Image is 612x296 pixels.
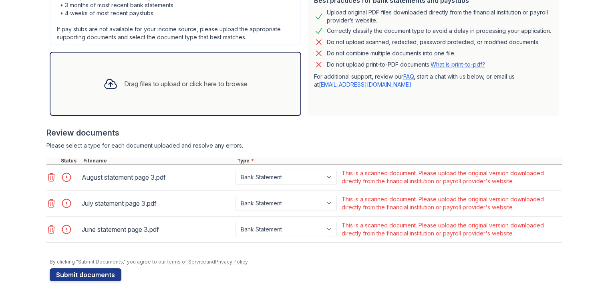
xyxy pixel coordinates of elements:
[82,197,232,210] div: July statement page 3.pdf
[46,142,562,150] div: Please select a type for each document uploaded and resolve any errors.
[342,221,561,237] div: This is a scanned document. Please upload the original version downloaded directly from the finan...
[82,158,236,164] div: Filename
[50,259,562,265] div: By clicking "Submit Documents," you agree to our and
[50,268,121,281] button: Submit documents
[46,127,562,138] div: Review documents
[215,259,249,265] a: Privacy Policy.
[314,73,553,89] p: For additional support, review our , start a chat with us below, or email us at
[342,195,561,211] div: This is a scanned document. Please upload the original version downloaded directly from the finan...
[327,37,540,47] div: Do not upload scanned, redacted, password protected, or modified documents.
[82,223,232,236] div: June statement page 3.pdf
[236,158,562,164] div: Type
[327,8,553,24] div: Upload original PDF files downloaded directly from the financial institution or payroll provider’...
[319,81,411,88] a: [EMAIL_ADDRESS][DOMAIN_NAME]
[59,158,82,164] div: Status
[342,169,561,185] div: This is a scanned document. Please upload the original version downloaded directly from the finan...
[165,259,206,265] a: Terms of Service
[327,26,551,36] div: Correctly classify the document type to avoid a delay in processing your application.
[403,73,414,80] a: FAQ
[327,49,455,58] div: Do not combine multiple documents into one file.
[431,61,485,68] a: What is print-to-pdf?
[82,171,232,184] div: August statement page 3.pdf
[327,61,485,69] p: Do not upload print-to-PDF documents.
[124,79,248,89] div: Drag files to upload or click here to browse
